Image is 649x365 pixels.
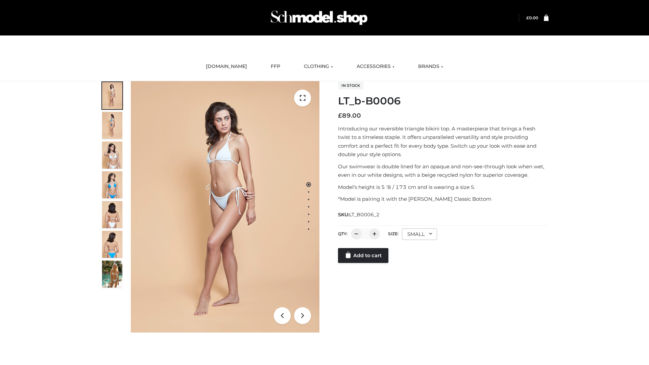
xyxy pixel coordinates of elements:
[352,59,400,74] a: ACCESSORIES
[338,95,549,107] h1: LT_b-B0006
[102,112,122,139] img: ArielClassicBikiniTop_CloudNine_AzureSky_OW114ECO_2-scaled.jpg
[338,81,363,90] span: In stock
[338,112,342,119] span: £
[526,15,529,20] span: £
[102,231,122,258] img: ArielClassicBikiniTop_CloudNine_AzureSky_OW114ECO_8-scaled.jpg
[338,231,347,236] label: QTY:
[299,59,338,74] a: CLOTHING
[201,59,252,74] a: [DOMAIN_NAME]
[131,81,319,333] img: LT_b-B0006
[338,195,549,203] p: *Model is pairing it with the [PERSON_NAME] Classic Bottom
[338,112,361,119] bdi: 89.00
[526,15,538,20] bdi: 0.00
[338,248,388,263] a: Add to cart
[338,124,549,159] p: Introducing our reversible triangle bikini top. A masterpiece that brings a fresh twist to a time...
[349,212,380,218] span: LT_B0006_2
[102,82,122,109] img: ArielClassicBikiniTop_CloudNine_AzureSky_OW114ECO_1-scaled.jpg
[338,211,380,219] span: SKU:
[102,261,122,288] img: Arieltop_CloudNine_AzureSky2.jpg
[338,162,549,179] p: Our swimwear is double lined for an opaque and non-see-through look when wet, even in our white d...
[526,15,538,20] a: £0.00
[402,228,437,240] div: SMALL
[338,183,549,192] p: Model’s height is 5 ‘8 / 173 cm and is wearing a size S.
[266,59,285,74] a: FFP
[388,231,399,236] label: Size:
[268,4,370,31] img: Schmodel Admin 964
[413,59,448,74] a: BRANDS
[102,171,122,198] img: ArielClassicBikiniTop_CloudNine_AzureSky_OW114ECO_4-scaled.jpg
[102,142,122,169] img: ArielClassicBikiniTop_CloudNine_AzureSky_OW114ECO_3-scaled.jpg
[102,201,122,228] img: ArielClassicBikiniTop_CloudNine_AzureSky_OW114ECO_7-scaled.jpg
